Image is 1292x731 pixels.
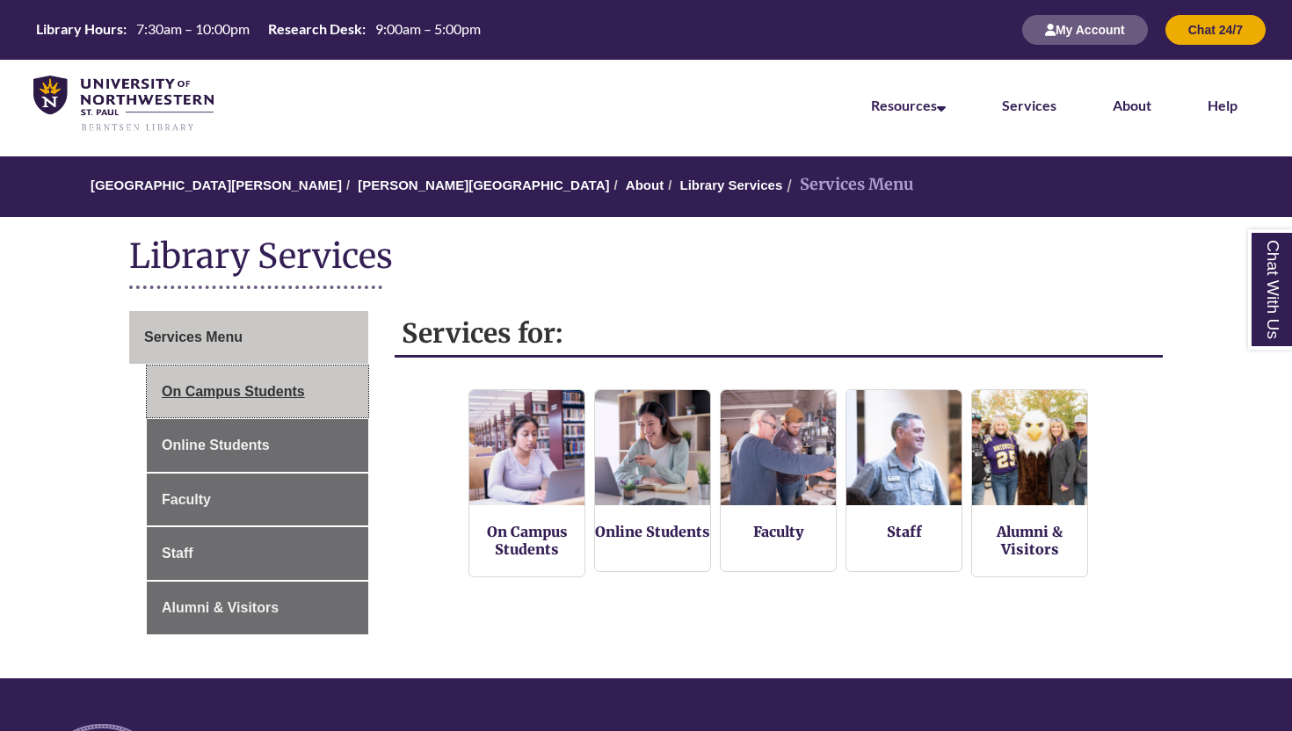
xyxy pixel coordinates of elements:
[1002,97,1056,113] a: Services
[129,235,1163,281] h1: Library Services
[147,474,368,526] a: Faculty
[147,527,368,580] a: Staff
[261,19,368,39] th: Research Desk:
[358,177,609,192] a: [PERSON_NAME][GEOGRAPHIC_DATA]
[91,177,342,192] a: [GEOGRAPHIC_DATA][PERSON_NAME]
[871,97,946,113] a: Resources
[136,20,250,37] span: 7:30am – 10:00pm
[1165,22,1266,37] a: Chat 24/7
[753,523,804,540] a: Faculty
[887,523,922,540] a: Staff
[29,19,129,39] th: Library Hours:
[33,76,214,133] img: UNWSP Library Logo
[972,390,1087,505] img: Alumni and Visitors Services
[626,177,664,192] a: About
[129,311,368,634] div: Guide Page Menu
[147,419,368,472] a: Online Students
[469,390,584,505] img: On Campus Students Services
[1208,97,1238,113] a: Help
[782,172,914,198] li: Services Menu
[721,390,836,505] img: Faculty Resources
[846,390,962,505] img: Staff Services
[595,390,710,505] img: Online Students Services
[1022,15,1148,45] button: My Account
[1165,15,1266,45] button: Chat 24/7
[29,19,488,39] table: Hours Today
[680,177,783,192] a: Library Services
[487,523,568,558] a: On Campus Students
[129,311,368,364] a: Services Menu
[595,523,710,540] a: Online Students
[375,20,481,37] span: 9:00am – 5:00pm
[1113,97,1151,113] a: About
[144,329,243,344] span: Services Menu
[147,582,368,634] a: Alumni & Visitors
[395,311,1164,358] h2: Services for:
[997,523,1063,558] a: Alumni & Visitors
[147,365,368,418] a: On Campus Students
[1022,22,1148,37] a: My Account
[29,19,488,40] a: Hours Today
